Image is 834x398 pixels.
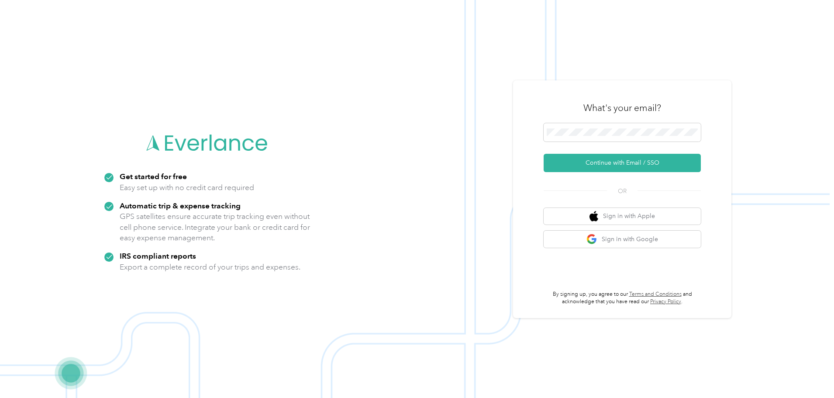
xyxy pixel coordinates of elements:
[120,251,196,260] strong: IRS compliant reports
[120,172,187,181] strong: Get started for free
[583,102,661,114] h3: What's your email?
[586,234,597,245] img: google logo
[120,182,254,193] p: Easy set up with no credit card required
[544,291,701,306] p: By signing up, you agree to our and acknowledge that you have read our .
[120,211,310,243] p: GPS satellites ensure accurate trip tracking even without cell phone service. Integrate your bank...
[544,231,701,248] button: google logoSign in with Google
[650,298,681,305] a: Privacy Policy
[120,201,241,210] strong: Automatic trip & expense tracking
[607,187,638,196] span: OR
[544,208,701,225] button: apple logoSign in with Apple
[629,291,682,298] a: Terms and Conditions
[785,349,834,398] iframe: Everlance-gr Chat Button Frame
[589,211,598,222] img: apple logo
[544,154,701,172] button: Continue with Email / SSO
[120,262,300,273] p: Export a complete record of your trips and expenses.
